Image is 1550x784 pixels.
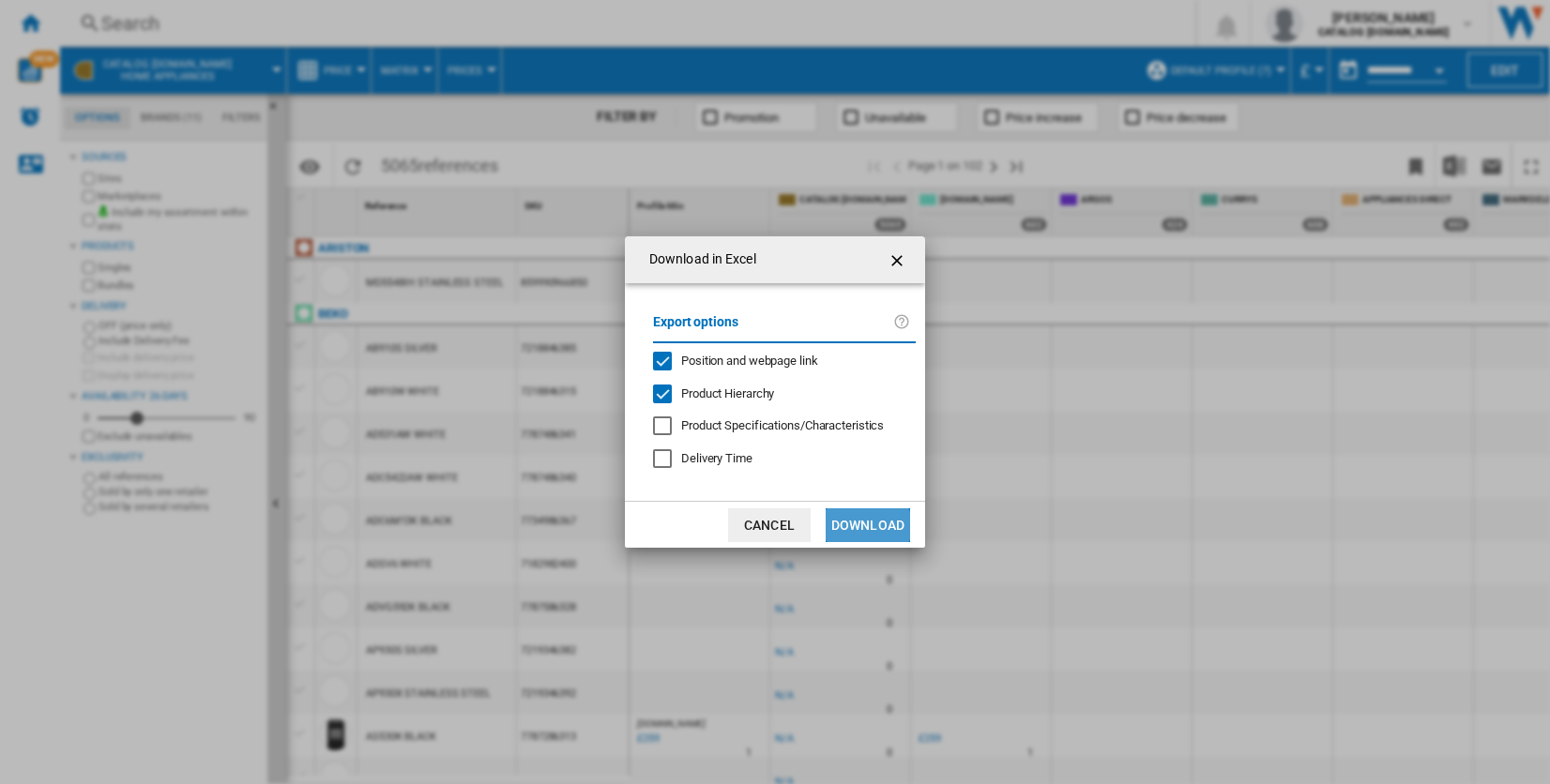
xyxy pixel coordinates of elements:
md-checkbox: Position and webpage link [653,353,901,370]
h4: Download in Excel [640,250,756,269]
md-checkbox: Product Hierarchy [653,384,901,402]
span: Product Specifications/Characteristics [681,418,884,432]
md-checkbox: Delivery Time [653,450,916,468]
button: Download [826,508,910,542]
ng-md-icon: getI18NText('BUTTONS.CLOSE_DIALOG') [888,249,910,272]
label: Export options [653,311,893,346]
span: Delivery Time [681,451,752,465]
button: Cancel [728,508,811,542]
button: getI18NText('BUTTONS.CLOSE_DIALOG') [880,241,918,279]
div: Only applies to Category View [681,417,884,434]
span: Product Hierarchy [681,386,774,400]
span: Position and webpage link [681,354,818,368]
